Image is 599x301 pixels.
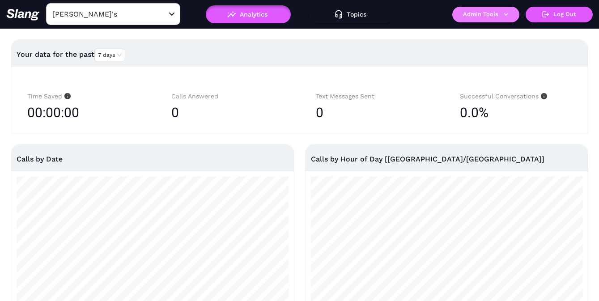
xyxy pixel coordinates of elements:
[171,105,179,120] span: 0
[27,93,71,100] span: Time Saved
[309,5,394,23] button: Topics
[17,144,289,174] div: Calls by Date
[526,7,593,22] button: Log Out
[17,44,582,65] div: Your data for the past
[460,93,547,100] span: Successful Conversations
[27,102,79,124] span: 00:00:00
[311,144,583,174] div: Calls by Hour of Day [[GEOGRAPHIC_DATA]/[GEOGRAPHIC_DATA]]
[98,49,122,61] span: 7 days
[206,5,291,23] button: Analytics
[62,93,71,99] span: info-circle
[316,91,428,102] div: Text Messages Sent
[539,93,547,99] span: info-circle
[316,105,323,120] span: 0
[166,9,177,20] button: Open
[206,11,291,17] a: Analytics
[460,102,489,124] span: 0.0%
[6,8,40,21] img: 623511267c55cb56e2f2a487_logo2.png
[171,91,283,102] div: Calls Answered
[452,7,519,22] button: Admin Tools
